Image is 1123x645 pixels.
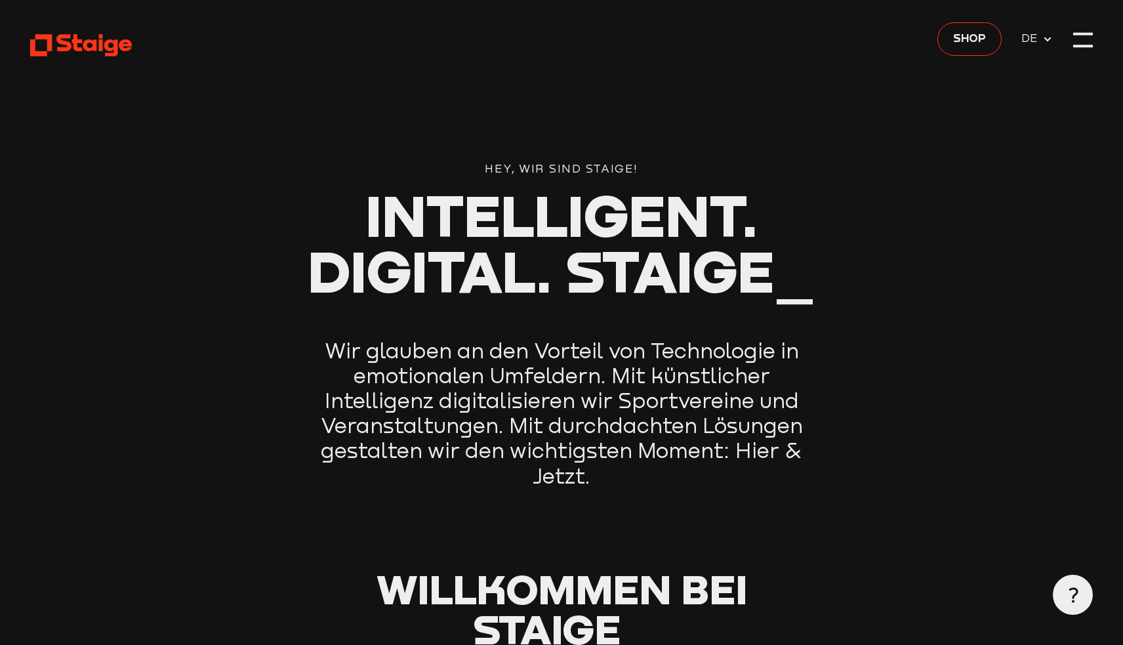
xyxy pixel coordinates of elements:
span: DE [1021,30,1042,47]
span: Shop [953,30,986,47]
div: Hey, wir sind Staige! [300,160,824,178]
a: Shop [937,22,1002,56]
span: Intelligent. Digital. Staige_ [308,180,815,305]
span: Willkommen [377,564,671,614]
p: Wir glauben an den Vorteil von Technologie in emotionalen Umfeldern. Mit künstlicher Intelligenz ... [300,339,824,489]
